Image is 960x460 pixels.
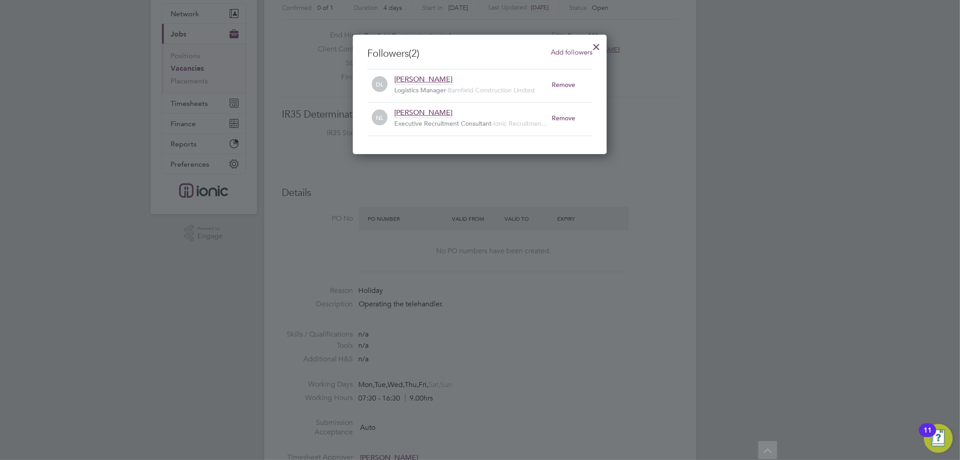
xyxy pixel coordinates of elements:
[367,47,592,60] h3: Followers
[552,108,592,128] div: Remove
[448,86,535,94] span: Barnfield Construction Limited
[446,86,448,94] span: -
[491,119,493,128] span: -
[552,75,592,95] div: Remove
[493,119,548,128] span: Ionic Recruitmen…
[924,430,932,442] div: 11
[394,86,446,94] span: Logistics Manager
[394,108,452,117] span: [PERSON_NAME]
[372,110,388,126] span: NL
[394,75,452,84] span: [PERSON_NAME]
[394,119,491,128] span: Executive Recruitment Consultant
[409,47,419,59] span: (2)
[372,77,388,92] span: DL
[551,48,592,56] span: Add followers
[924,424,953,453] button: Open Resource Center, 11 new notifications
